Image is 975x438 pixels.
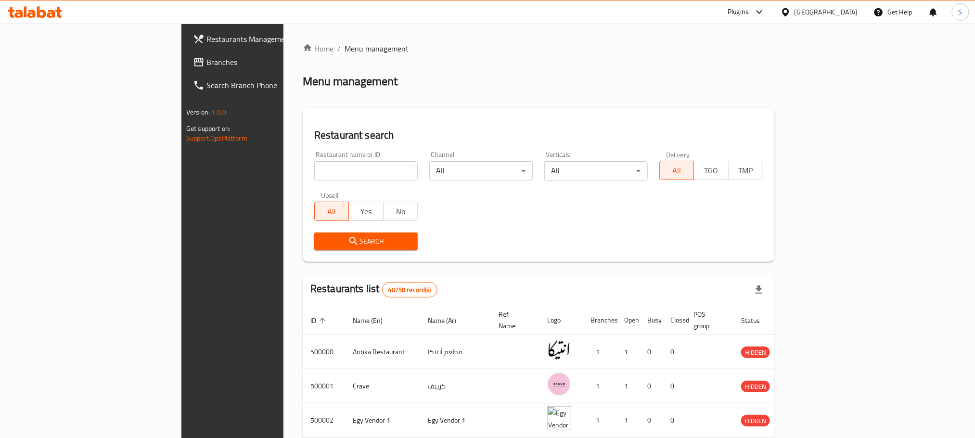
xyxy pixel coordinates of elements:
[314,161,418,180] input: Search for restaurant name or ID..
[383,285,437,295] span: 40758 record(s)
[345,369,420,403] td: Crave
[319,205,345,219] span: All
[314,128,763,142] h2: Restaurant search
[659,161,694,180] button: All
[616,369,640,403] td: 1
[663,335,686,369] td: 0
[429,161,533,180] div: All
[795,7,858,17] div: [GEOGRAPHIC_DATA]
[741,381,770,392] span: HIDDEN
[663,306,686,335] th: Closed
[640,403,663,438] td: 0
[664,164,690,178] span: All
[499,309,528,332] span: Ref. Name
[420,369,491,403] td: كرييف
[420,335,491,369] td: مطعم أنتيكا
[666,151,690,158] label: Delivery
[382,282,437,297] div: Total records count
[747,278,770,301] div: Export file
[583,403,616,438] td: 1
[663,403,686,438] td: 0
[583,306,616,335] th: Branches
[348,202,383,221] button: Yes
[383,202,418,221] button: No
[959,7,962,17] span: S
[741,347,770,358] span: HIDDEN
[728,161,763,180] button: TMP
[303,74,398,89] h2: Menu management
[583,369,616,403] td: 1
[728,6,749,18] div: Plugins
[185,51,344,74] a: Branches
[211,106,226,118] span: 1.0.0
[322,235,410,247] span: Search
[693,309,722,332] span: POS group
[206,33,336,45] span: Restaurants Management
[732,164,759,178] span: TMP
[185,27,344,51] a: Restaurants Management
[345,403,420,438] td: Egy Vendor 1
[345,43,409,54] span: Menu management
[640,369,663,403] td: 0
[321,192,339,199] label: Upsell
[310,315,329,326] span: ID
[544,161,648,180] div: All
[547,338,571,362] img: Antika Restaurant
[186,132,247,144] a: Support.OpsPlatform
[310,282,437,297] h2: Restaurants list
[640,335,663,369] td: 0
[741,315,772,326] span: Status
[616,335,640,369] td: 1
[186,106,210,118] span: Version:
[547,372,571,396] img: Crave
[420,403,491,438] td: Egy Vendor 1
[353,315,395,326] span: Name (En)
[206,56,336,68] span: Branches
[314,202,349,221] button: All
[387,205,414,219] span: No
[314,232,418,250] button: Search
[663,369,686,403] td: 0
[693,161,728,180] button: TGO
[698,164,724,178] span: TGO
[539,306,583,335] th: Logo
[345,335,420,369] td: Antika Restaurant
[303,43,774,54] nav: breadcrumb
[583,335,616,369] td: 1
[741,415,770,426] span: HIDDEN
[616,403,640,438] td: 1
[353,205,379,219] span: Yes
[428,315,469,326] span: Name (Ar)
[547,406,571,430] img: Egy Vendor 1
[206,79,336,91] span: Search Branch Phone
[185,74,344,97] a: Search Branch Phone
[640,306,663,335] th: Busy
[186,122,231,135] span: Get support on:
[616,306,640,335] th: Open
